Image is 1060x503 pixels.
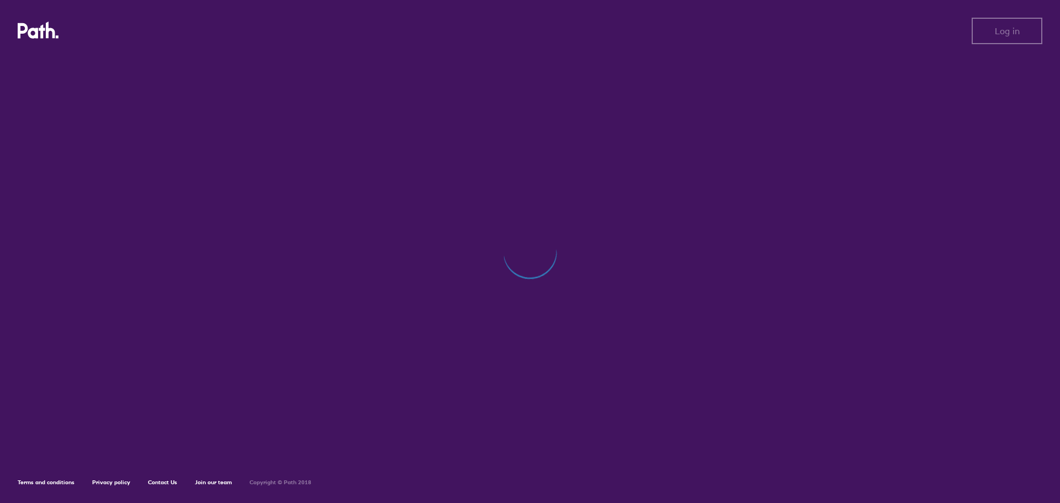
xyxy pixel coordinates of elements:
[195,479,232,486] a: Join our team
[972,18,1042,44] button: Log in
[18,479,75,486] a: Terms and conditions
[250,479,311,486] h6: Copyright © Path 2018
[148,479,177,486] a: Contact Us
[995,26,1020,36] span: Log in
[92,479,130,486] a: Privacy policy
